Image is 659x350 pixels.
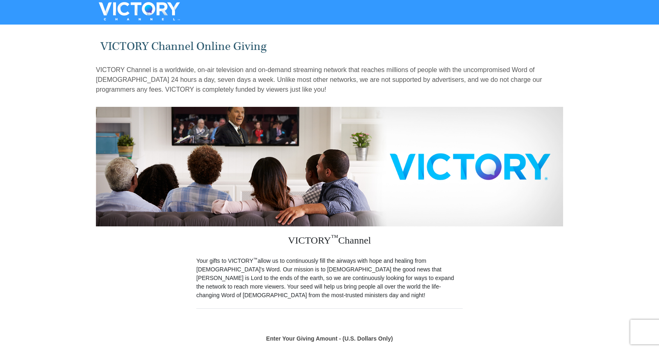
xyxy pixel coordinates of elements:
h1: VICTORY Channel Online Giving [100,40,559,53]
sup: ™ [253,257,258,262]
sup: ™ [331,233,339,242]
img: VICTORYTHON - VICTORY Channel [88,2,191,20]
h3: VICTORY Channel [196,226,463,257]
p: VICTORY Channel is a worldwide, on-air television and on-demand streaming network that reaches mi... [96,65,563,95]
p: Your gifts to VICTORY allow us to continuously fill the airways with hope and healing from [DEMOG... [196,257,463,300]
strong: Enter Your Giving Amount - (U.S. Dollars Only) [266,335,393,342]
